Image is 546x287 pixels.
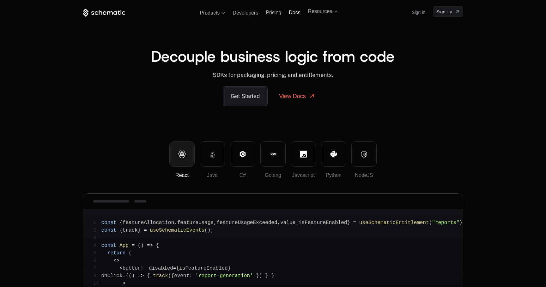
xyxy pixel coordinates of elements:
[123,220,174,226] span: featureAllocation
[295,220,299,226] span: :
[200,10,220,16] span: Products
[195,273,253,279] span: 'report-generation'
[170,172,194,179] div: React
[353,220,356,226] span: =
[138,243,141,248] span: (
[93,234,101,242] span: 3
[213,72,333,78] span: SDKs for packaging, pricing, and entitlements.
[347,220,350,226] span: }
[174,220,177,226] span: ,
[462,220,465,226] span: ;
[429,220,432,226] span: (
[173,265,176,271] span: =
[200,141,225,167] button: Java
[176,265,179,271] span: {
[208,228,211,233] span: )
[119,220,123,226] span: {
[141,265,149,272] span: 8
[230,141,255,167] button: C#
[117,258,120,264] span: >
[210,228,214,233] span: ;
[260,141,286,167] button: Golang
[266,10,281,15] a: Pricing
[119,243,129,248] span: App
[179,265,228,271] span: isFeatureEnabled
[351,141,377,167] button: NodeJS
[93,227,101,234] span: 2
[299,220,347,226] span: isFeatureEnabled
[436,9,452,15] span: Sign Up
[93,219,101,227] span: 1
[289,9,300,15] a: Docs
[93,272,101,280] span: 9
[132,273,135,279] span: )
[171,273,174,279] span: {
[321,141,346,167] button: Python
[123,265,141,271] span: button
[204,228,208,233] span: (
[291,172,316,179] div: Javascript
[151,46,395,66] span: Decouple business logic from code
[280,220,295,226] span: value
[277,220,281,226] span: ,
[141,243,144,248] span: )
[230,172,255,179] div: C#
[132,243,135,248] span: =
[144,228,147,233] span: =
[200,172,225,179] div: Java
[168,273,171,279] span: (
[169,141,195,167] button: React
[217,220,277,226] span: featureUsageExceeded
[123,228,138,233] span: track
[432,220,459,226] span: "reports"
[123,281,126,286] span: >
[291,141,316,167] button: Javascript
[93,249,101,257] span: 5
[214,220,217,226] span: ,
[352,172,376,179] div: NodeJS
[433,6,463,17] a: [object Object]
[359,220,429,226] span: useSchematicEntitlement
[174,273,189,279] span: event
[308,9,332,14] span: Resources
[150,228,204,233] span: useSchematicEvents
[256,273,259,279] span: }
[101,228,117,233] span: const
[261,172,285,179] div: Golang
[321,172,346,179] div: Python
[119,265,123,271] span: <
[233,10,258,16] a: Developers
[101,243,117,248] span: const
[113,258,117,264] span: <
[156,243,159,248] span: {
[147,273,150,279] span: {
[107,250,126,256] span: return
[189,273,192,279] span: :
[138,273,144,279] span: =>
[223,86,268,106] a: Get Started
[259,273,262,279] span: )
[177,220,214,226] span: featureUsage
[119,228,123,233] span: {
[271,86,323,105] a: View Docs
[123,273,126,279] span: =
[265,273,268,279] span: }
[149,265,173,271] span: disabled
[101,220,117,226] span: const
[101,273,123,279] span: onClick
[93,265,101,272] span: 7
[129,250,132,256] span: (
[138,228,141,233] span: }
[125,273,129,279] span: {
[93,257,101,265] span: 6
[129,273,132,279] span: (
[228,265,231,271] span: }
[412,7,425,17] a: Sign in
[93,242,101,249] span: 4
[271,273,274,279] span: }
[147,243,153,248] span: =>
[153,273,168,279] span: track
